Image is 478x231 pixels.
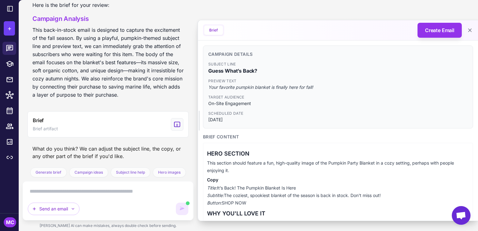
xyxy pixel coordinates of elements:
[207,219,469,227] p: This section will highlight the key features that make the blanket special, using information dir...
[207,209,469,218] h3: WHY YOU'LL LOVE IT
[208,100,468,107] span: On-Site Engagement
[28,203,80,215] button: Send an email
[207,185,217,190] em: Title:
[207,184,469,207] p: It’s Back! The Pumpkin Blanket Is Here The coziest, spookiest blanket of the season is back in st...
[33,117,44,124] span: Brief
[208,84,468,91] span: Your favorite pumpkin blanket is finally here for fall!
[207,177,469,183] h4: Copy
[208,111,468,116] span: Scheduled Date
[425,26,454,34] span: Create Email
[32,1,184,9] p: Here is the brief for your review:
[208,61,468,67] span: Subject Line
[75,170,103,175] span: Campaign ideas
[27,142,189,162] div: What do you think? We can adjust the subject line, the copy, or any other part of the brief if yo...
[207,200,222,205] em: Button:
[208,51,468,58] h3: Campaign Details
[207,193,224,198] em: Subtitle:
[32,26,184,99] p: This back-in-stock email is designed to capture the excitement of the fall season. By using a pla...
[158,170,181,175] span: Hero images
[33,125,58,132] span: Brief artifact
[4,217,16,227] div: MC
[208,94,468,100] span: Target Audience
[208,116,468,123] span: [DATE]
[7,24,12,33] span: +
[418,23,462,38] button: Create Email
[208,67,468,75] span: Guess What’s Back?
[4,21,15,36] button: +
[203,133,473,140] h3: Brief Content
[207,159,469,174] p: This section should feature a fun, high-quality image of the Pumpkin Party Blanket in a cozy sett...
[111,167,150,177] button: Subject line help
[30,167,67,177] button: Generate brief
[208,78,468,84] span: Preview Text
[69,167,108,177] button: Campaign ideas
[186,201,190,205] span: AI is generating content. You can still type but cannot send yet.
[153,167,186,177] button: Hero images
[452,206,471,225] a: Open chat
[36,170,61,175] span: Generate brief
[22,220,194,231] div: [PERSON_NAME] AI can make mistakes, always double check before sending.
[32,14,184,23] h3: Campaign Analysis
[27,111,189,137] button: View generated Brief
[207,149,469,158] h3: HERO SECTION
[176,203,188,215] button: AI is generating content. You can keep typing but cannot send until it completes.
[116,170,145,175] span: Subject line help
[204,26,223,35] button: Brief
